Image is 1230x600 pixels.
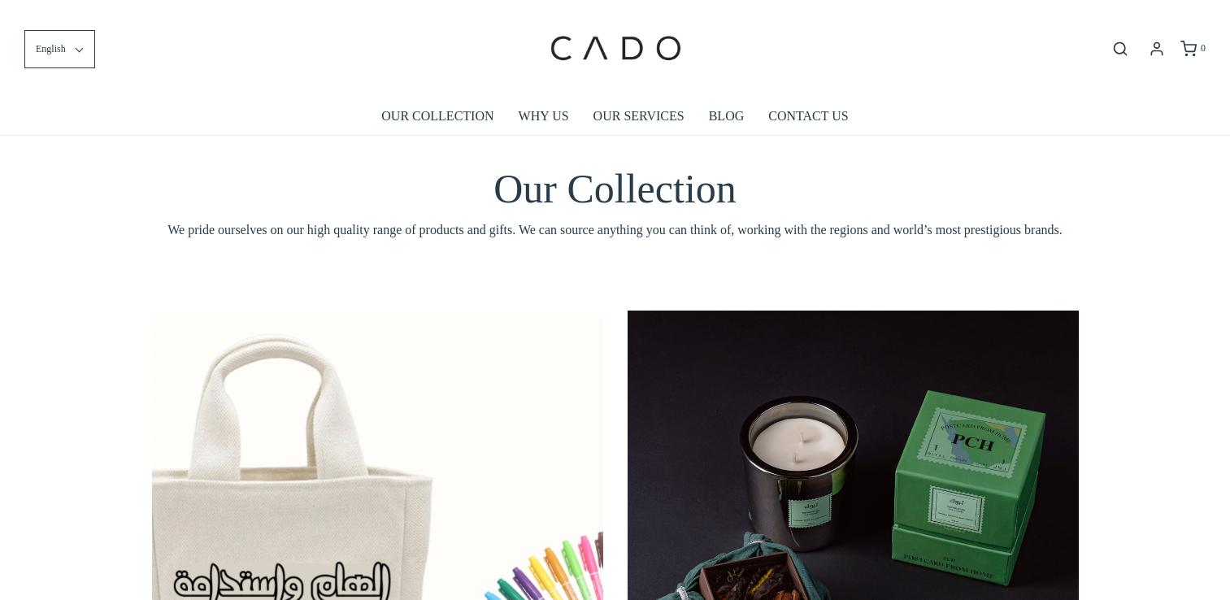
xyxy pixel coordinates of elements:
a: OUR SERVICES [593,98,685,135]
span: Our Collection [493,166,737,211]
a: OUR COLLECTION [381,98,493,135]
a: WHY US [519,98,569,135]
button: English [24,30,95,68]
span: 0 [1201,42,1206,54]
span: English [36,41,66,57]
a: CONTACT US [768,98,848,135]
img: cadogifting [545,12,684,85]
span: We pride ourselves on our high quality range of products and gifts. We can source anything you ca... [152,220,1079,241]
a: BLOG [709,98,745,135]
button: Open search bar [1106,40,1135,58]
a: 0 [1179,41,1206,57]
